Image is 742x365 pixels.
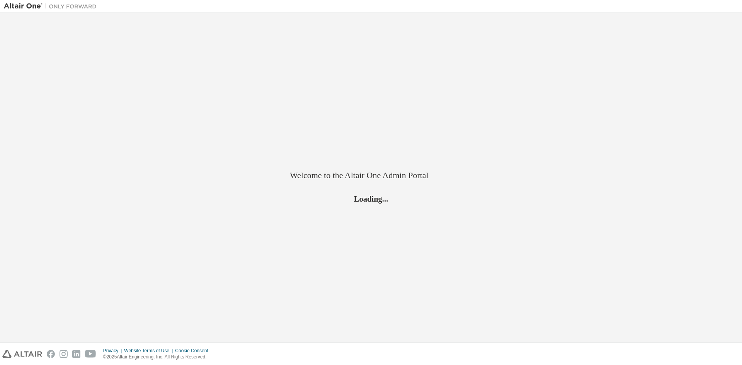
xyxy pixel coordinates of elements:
[2,350,42,358] img: altair_logo.svg
[47,350,55,358] img: facebook.svg
[290,170,452,181] h2: Welcome to the Altair One Admin Portal
[175,348,213,354] div: Cookie Consent
[72,350,80,358] img: linkedin.svg
[124,348,175,354] div: Website Terms of Use
[4,2,100,10] img: Altair One
[103,354,213,360] p: © 2025 Altair Engineering, Inc. All Rights Reserved.
[103,348,124,354] div: Privacy
[85,350,96,358] img: youtube.svg
[60,350,68,358] img: instagram.svg
[290,194,452,204] h2: Loading...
